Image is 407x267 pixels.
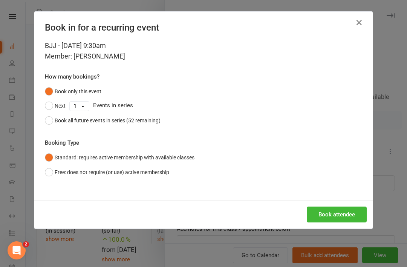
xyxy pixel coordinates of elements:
button: Book only this event [45,84,101,99]
div: BJJ - [DATE] 9:30am Member: [PERSON_NAME] [45,40,362,62]
label: How many bookings? [45,72,99,81]
span: 2 [23,241,29,247]
div: Book all future events in series (52 remaining) [55,116,161,125]
button: Book attendee [307,207,367,222]
iframe: Intercom live chat [8,241,26,259]
button: Book all future events in series (52 remaining) [45,113,161,128]
button: Standard: requires active membership with available classes [45,150,194,165]
button: Next [45,99,66,113]
button: Free: does not require (or use) active membership [45,165,169,179]
h4: Book in for a recurring event [45,22,362,33]
button: Close [353,17,365,29]
div: Events in series [45,99,362,113]
label: Booking Type [45,138,79,147]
